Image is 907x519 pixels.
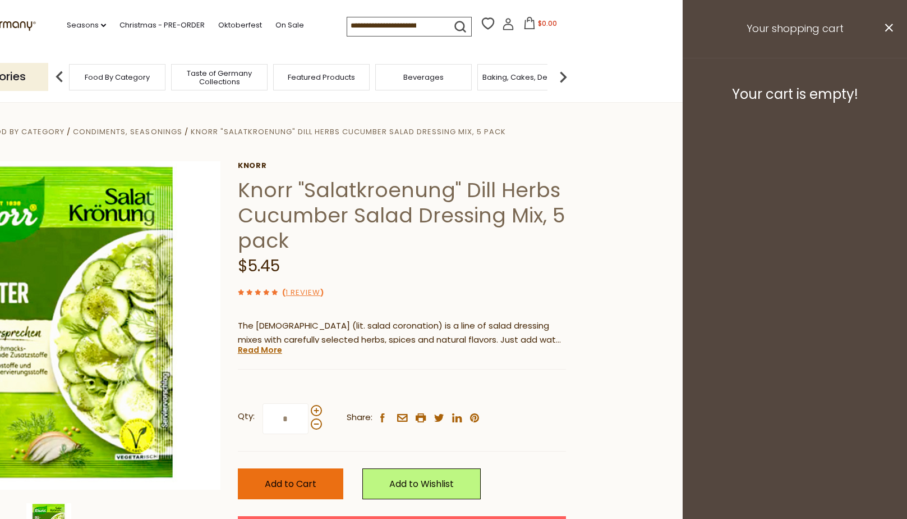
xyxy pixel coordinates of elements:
a: Knorr "Salatkroenung" Dill Herbs Cucumber Salad Dressing Mix, 5 pack [191,126,506,137]
strong: Qty: [238,409,255,424]
a: Food By Category [85,73,150,81]
a: On Sale [275,19,304,31]
a: Seasons [67,19,106,31]
img: previous arrow [48,66,71,88]
a: Knorr [238,161,566,170]
a: Christmas - PRE-ORDER [119,19,205,31]
a: Beverages [403,73,444,81]
span: $5.45 [238,255,280,277]
h1: Knorr "Salatkroenung" Dill Herbs Cucumber Salad Dressing Mix, 5 pack [238,177,566,253]
a: Oktoberfest [218,19,262,31]
a: 1 Review [286,287,320,299]
a: Read More [238,344,282,356]
input: Qty: [263,403,309,434]
a: Add to Wishlist [362,468,481,499]
span: ( ) [282,287,324,298]
span: Share: [347,411,372,425]
p: The [DEMOGRAPHIC_DATA] (lit. salad coronation) is a line of salad dressing mixes with carefully s... [238,319,566,347]
a: Featured Products [288,73,355,81]
h3: Your cart is empty! [697,86,893,103]
a: Baking, Cakes, Desserts [482,73,569,81]
span: $0.00 [538,19,557,28]
button: $0.00 [517,17,564,34]
button: Add to Cart [238,468,343,499]
a: Taste of Germany Collections [174,69,264,86]
a: Condiments, Seasonings [73,126,182,137]
span: Add to Cart [265,477,316,490]
img: next arrow [552,66,574,88]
